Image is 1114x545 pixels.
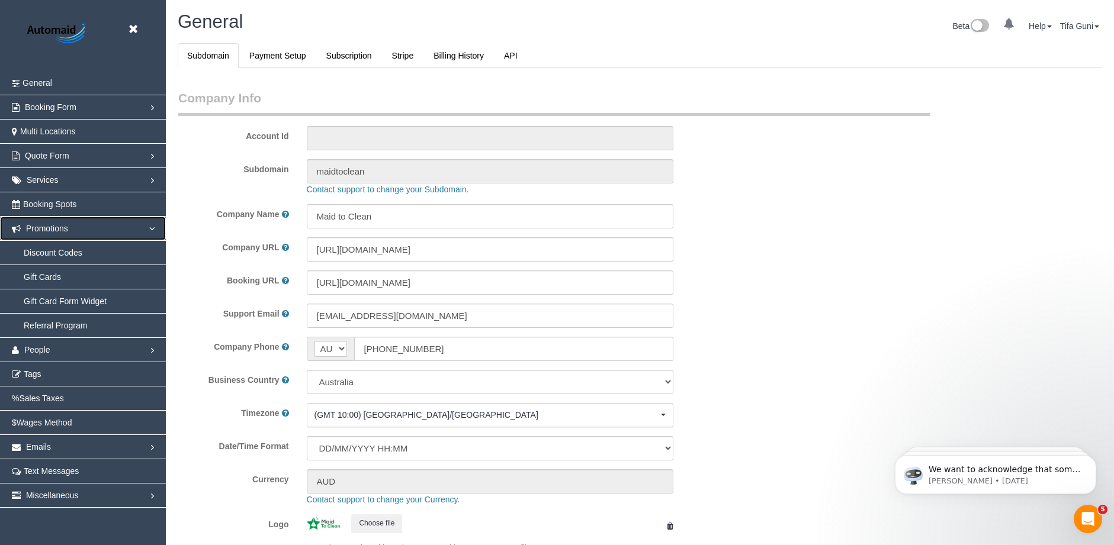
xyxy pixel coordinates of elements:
label: Support Email [223,308,280,320]
a: Stripe [383,43,423,68]
span: Quote Form [25,151,69,160]
span: Booking Form [25,102,76,112]
label: Company Phone [214,341,279,353]
div: Contact support to change your Currency. [298,494,1067,505]
span: 5 [1098,505,1107,514]
label: Logo [169,514,298,530]
a: Subscription [317,43,381,68]
span: Promotions [26,224,68,233]
label: Booking URL [227,275,280,286]
button: (GMT 10:00) [GEOGRAPHIC_DATA]/[GEOGRAPHIC_DATA] [307,403,674,427]
label: Company Name [217,208,280,220]
span: Services [27,175,59,185]
span: Sales Taxes [19,394,63,403]
legend: Company Info [178,89,930,116]
span: Booking Spots [23,199,76,209]
a: Subdomain [178,43,239,68]
span: People [24,345,50,354]
span: Emails [26,442,51,452]
img: Automaid Logo [21,21,95,47]
ol: Choose Timezone [307,403,674,427]
p: Message from Ellie, sent 1w ago [52,46,204,56]
img: New interface [969,19,989,34]
label: Company URL [222,241,279,253]
label: Subdomain [169,159,298,175]
label: Business Country [208,374,280,386]
iframe: Intercom live chat [1074,505,1102,533]
label: Currency [169,469,298,485]
img: 367b4035868b057e955216826a9f17c862141b21.jpeg [307,517,340,530]
label: Account Id [169,126,298,142]
span: Wages Method [17,418,72,427]
iframe: Intercom notifications message [877,430,1114,513]
a: API [495,43,527,68]
a: Beta [952,21,989,31]
a: Help [1029,21,1052,31]
div: Contact support to change your Subdomain. [298,183,1067,195]
span: General [178,11,243,32]
span: General [23,78,52,88]
span: Tags [24,369,41,379]
span: Text Messages [24,466,79,476]
label: Date/Time Format [169,436,298,452]
span: (GMT 10:00) [GEOGRAPHIC_DATA]/[GEOGRAPHIC_DATA] [314,409,659,421]
label: Timezone [241,407,279,419]
span: Miscellaneous [26,491,79,500]
a: Tifa Guni [1060,21,1099,31]
span: We want to acknowledge that some users may be experiencing lag or slower performance in our softw... [52,34,204,196]
button: Choose file [351,514,402,533]
input: Phone [354,337,674,361]
span: Multi Locations [20,127,75,136]
a: Payment Setup [240,43,316,68]
a: Billing History [424,43,493,68]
